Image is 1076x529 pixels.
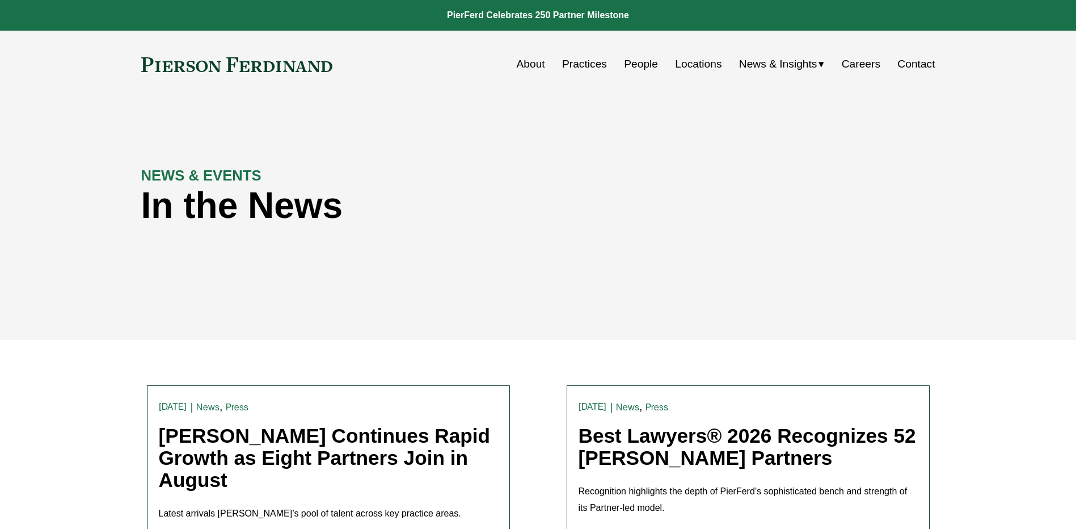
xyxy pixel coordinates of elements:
[579,402,607,412] time: [DATE]
[616,402,639,413] a: News
[141,167,261,183] strong: NEWS & EVENTS
[579,425,916,469] a: Best Lawyers® 2026 Recognizes 52 [PERSON_NAME] Partners
[159,506,498,522] p: Latest arrivals [PERSON_NAME]’s pool of talent across key practice areas.
[220,401,222,413] span: ,
[624,53,658,75] a: People
[897,53,935,75] a: Contact
[196,402,220,413] a: News
[141,185,737,226] h1: In the News
[226,402,249,413] a: Press
[562,53,607,75] a: Practices
[739,54,817,74] span: News & Insights
[159,425,491,490] a: [PERSON_NAME] Continues Rapid Growth as Eight Partners Join in August
[159,402,187,412] time: [DATE]
[645,402,669,413] a: Press
[739,53,825,75] a: folder dropdown
[579,484,918,517] p: Recognition highlights the depth of PierFerd’s sophisticated bench and strength of its Partner-le...
[675,53,721,75] a: Locations
[842,53,880,75] a: Careers
[639,401,642,413] span: ,
[517,53,545,75] a: About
